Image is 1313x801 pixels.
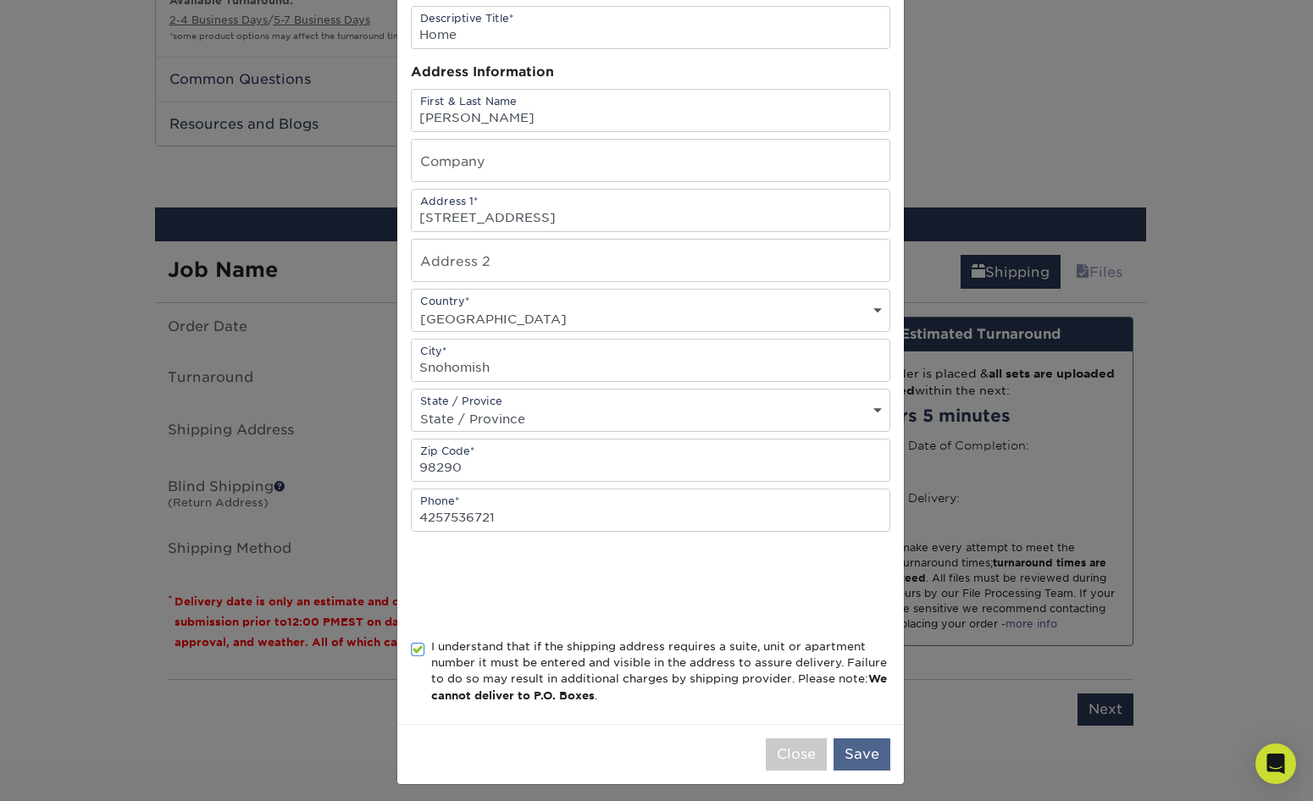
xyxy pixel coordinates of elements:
[431,672,887,701] b: We cannot deliver to P.O. Boxes
[411,552,668,618] iframe: reCAPTCHA
[766,738,827,771] button: Close
[411,63,890,82] div: Address Information
[834,738,890,771] button: Save
[431,638,890,704] div: I understand that if the shipping address requires a suite, unit or apartment number it must be e...
[1255,743,1296,784] div: Open Intercom Messenger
